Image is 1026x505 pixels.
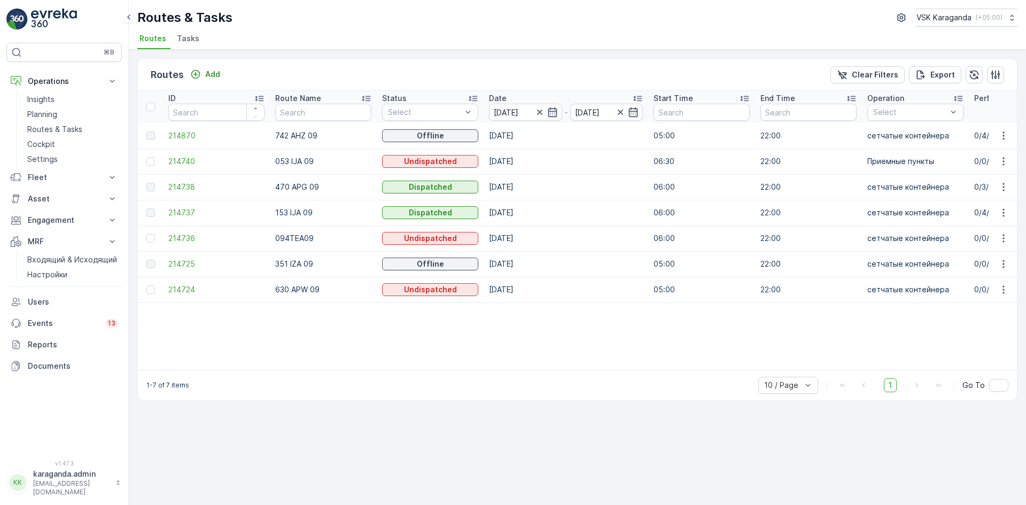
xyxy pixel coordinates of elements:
button: KKkaraganda.admin[EMAIL_ADDRESS][DOMAIN_NAME] [6,469,122,496]
span: Tasks [177,33,199,44]
td: сетчатыe контейнера [862,123,969,149]
p: Входящий & Исходящий [27,254,117,265]
p: Events [28,318,99,329]
td: 06:00 [648,200,755,226]
td: 22:00 [755,123,862,149]
td: 06:30 [648,149,755,174]
td: 22:00 [755,226,862,251]
p: ( +05:00 ) [976,13,1002,22]
a: Routes & Tasks [23,122,122,137]
p: Insights [27,94,55,105]
p: Performance [974,93,1022,104]
p: Routes & Tasks [137,9,232,26]
p: Documents [28,361,118,371]
span: Go To [962,380,985,391]
a: 214725 [168,259,265,269]
p: Route Name [275,93,321,104]
p: Undispatched [404,233,457,244]
p: ⌘B [104,48,114,57]
input: Search [168,104,265,121]
a: 214870 [168,130,265,141]
button: Operations [6,71,122,92]
a: Insights [23,92,122,107]
a: 214740 [168,156,265,167]
span: 1 [884,378,897,392]
div: Toggle Row Selected [146,285,155,294]
p: [EMAIL_ADDRESS][DOMAIN_NAME] [33,479,110,496]
button: Offline [382,129,478,142]
p: Undispatched [404,156,457,167]
a: Events13 [6,313,122,334]
img: logo_light-DOdMpM7g.png [31,9,77,30]
td: 630 APW 09 [270,277,377,302]
p: Routes & Tasks [27,124,82,135]
td: 470 APG 09 [270,174,377,200]
td: 094TEA09 [270,226,377,251]
a: 214738 [168,182,265,192]
td: [DATE] [484,174,648,200]
button: Asset [6,188,122,209]
p: Cockpit [27,139,55,150]
p: Date [489,93,507,104]
a: Входящий & Исходящий [23,252,122,267]
p: ID [168,93,176,104]
p: Status [382,93,407,104]
p: 1-7 of 7 items [146,381,189,390]
input: Search [654,104,750,121]
button: Undispatched [382,155,478,168]
button: Dispatched [382,181,478,193]
a: Planning [23,107,122,122]
td: 06:00 [648,226,755,251]
button: VSK Karaganda(+05:00) [916,9,1017,27]
a: Users [6,291,122,313]
span: Routes [139,33,166,44]
span: 214736 [168,233,265,244]
td: [DATE] [484,226,648,251]
button: MRF [6,231,122,252]
span: v 1.47.3 [6,460,122,467]
p: karaganda.admin [33,469,110,479]
p: Settings [27,154,58,165]
p: Users [28,297,118,307]
a: 214737 [168,207,265,218]
p: Reports [28,339,118,350]
button: Add [186,68,224,81]
a: Настройки [23,267,122,282]
a: Documents [6,355,122,377]
td: 06:00 [648,174,755,200]
td: Приемные пункты [862,149,969,174]
td: сетчатыe контейнера [862,200,969,226]
div: KK [9,474,26,491]
button: Dispatched [382,206,478,219]
td: 742 AHZ 09 [270,123,377,149]
td: [DATE] [484,251,648,277]
p: - [564,106,568,119]
p: Engagement [28,215,100,226]
td: сетчатыe контейнера [862,251,969,277]
td: [DATE] [484,200,648,226]
td: сетчатыe контейнера [862,226,969,251]
td: [DATE] [484,149,648,174]
td: 22:00 [755,149,862,174]
td: 05:00 [648,277,755,302]
td: 351 IZA 09 [270,251,377,277]
p: Operation [867,93,904,104]
button: Export [909,66,961,83]
p: 13 [108,319,115,328]
td: 05:00 [648,251,755,277]
span: 214724 [168,284,265,295]
a: Reports [6,334,122,355]
p: MRF [28,236,100,247]
p: Offline [417,130,444,141]
p: End Time [760,93,795,104]
div: Toggle Row Selected [146,131,155,140]
p: Asset [28,193,100,204]
td: 22:00 [755,251,862,277]
button: Clear Filters [830,66,905,83]
p: Start Time [654,93,693,104]
p: Fleet [28,172,100,183]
